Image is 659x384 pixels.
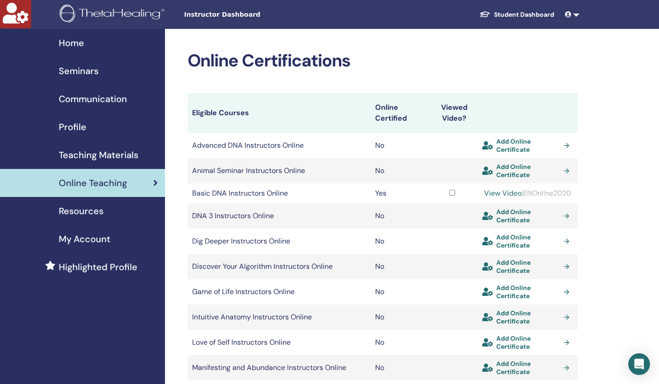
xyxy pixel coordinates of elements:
[188,133,371,158] td: Advanced DNA Instructors Online
[482,163,573,179] a: Add Online Certificate
[371,183,426,203] td: Yes
[482,309,573,325] a: Add Online Certificate
[59,232,110,246] span: My Account
[482,360,573,376] a: Add Online Certificate
[482,284,573,300] a: Add Online Certificate
[188,254,371,279] td: Discover Your Algorithm Instructors Online
[482,188,573,199] div: ENOnl!ne2020
[188,304,371,330] td: Intuitive Anatomy Instructors Online
[59,176,127,190] span: Online Teaching
[480,10,490,18] img: graduation-cap-white.svg
[371,279,426,304] td: No
[59,260,137,274] span: Highlighted Profile
[188,203,371,229] td: DNA 3 Instructors Online
[426,93,478,133] th: Viewed Video?
[482,208,573,224] a: Add Online Certificate
[188,158,371,183] td: Animal Seminar Instructors Online
[371,304,426,330] td: No
[188,330,371,355] td: Love of Self Instructors Online
[59,64,99,78] span: Seminars
[628,353,650,375] div: Open Intercom Messenger
[482,233,573,249] a: Add Online Certificate
[496,360,560,376] span: Add Online Certificate
[482,334,573,351] a: Add Online Certificate
[188,93,371,133] th: Eligible Courses
[371,158,426,183] td: No
[371,203,426,229] td: No
[496,163,560,179] span: Add Online Certificate
[496,309,560,325] span: Add Online Certificate
[371,133,426,158] td: No
[59,148,138,162] span: Teaching Materials
[371,93,426,133] th: Online Certified
[188,279,371,304] td: Game of Life Instructors Online
[59,204,104,218] span: Resources
[496,137,560,154] span: Add Online Certificate
[484,188,523,198] a: View Video:
[184,10,320,19] span: Instructor Dashboard
[188,229,371,254] td: Dig Deeper Instructors Online
[371,355,426,380] td: No
[60,5,168,25] img: logo.png
[371,330,426,355] td: No
[188,355,371,380] td: Manifesting and Abundance Instructors Online
[371,229,426,254] td: No
[496,258,560,275] span: Add Online Certificate
[496,284,560,300] span: Add Online Certificate
[188,183,371,203] td: Basic DNA Instructors Online
[59,92,127,106] span: Communication
[496,208,560,224] span: Add Online Certificate
[59,120,86,134] span: Profile
[472,6,561,23] a: Student Dashboard
[496,233,560,249] span: Add Online Certificate
[482,137,573,154] a: Add Online Certificate
[496,334,560,351] span: Add Online Certificate
[188,51,578,71] h2: Online Certifications
[59,36,84,50] span: Home
[482,258,573,275] a: Add Online Certificate
[371,254,426,279] td: No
